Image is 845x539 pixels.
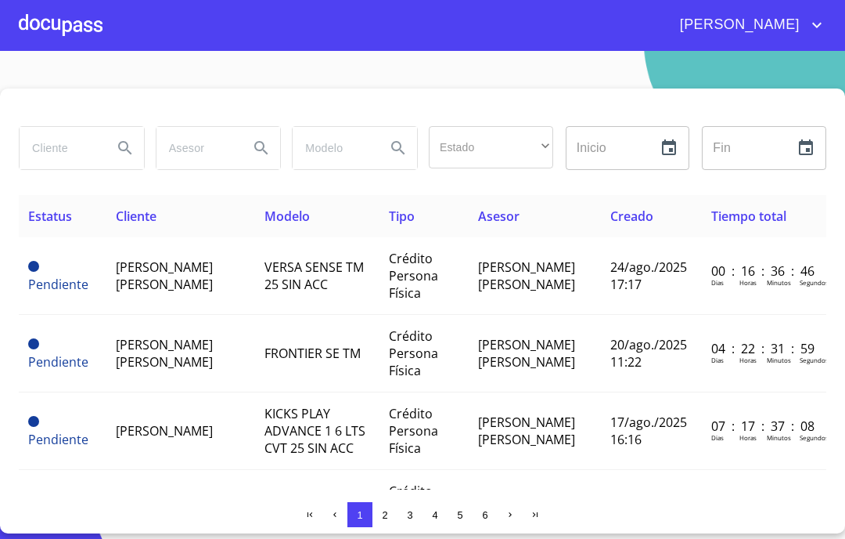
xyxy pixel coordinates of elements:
[429,126,553,168] div: ​
[473,502,498,527] button: 6
[28,431,88,448] span: Pendiente
[28,208,72,225] span: Estatus
[264,345,361,362] span: FRONTIER SE TM
[739,278,757,287] p: Horas
[448,502,473,527] button: 5
[668,13,826,38] button: account of current user
[739,433,757,442] p: Horas
[711,278,724,287] p: Dias
[357,509,362,521] span: 1
[28,276,88,293] span: Pendiente
[156,127,237,169] input: search
[106,129,144,167] button: Search
[767,356,791,364] p: Minutos
[389,483,438,534] span: Crédito Persona Física
[478,208,520,225] span: Asesor
[800,433,829,442] p: Segundos
[478,259,575,293] span: [PERSON_NAME] [PERSON_NAME]
[610,208,653,225] span: Creado
[389,327,438,379] span: Crédito Persona Física
[116,259,213,293] span: [PERSON_NAME] [PERSON_NAME]
[610,336,687,371] span: 20/ago./2025 11:22
[20,127,100,169] input: search
[711,262,817,280] p: 00 : 16 : 36 : 46
[482,509,487,521] span: 6
[116,208,156,225] span: Cliente
[397,502,422,527] button: 3
[457,509,462,521] span: 5
[800,278,829,287] p: Segundos
[264,405,365,457] span: KICKS PLAY ADVANCE 1 6 LTS CVT 25 SIN ACC
[668,13,807,38] span: [PERSON_NAME]
[116,336,213,371] span: [PERSON_NAME] [PERSON_NAME]
[389,208,415,225] span: Tipo
[347,502,372,527] button: 1
[610,414,687,448] span: 17/ago./2025 16:16
[389,250,438,302] span: Crédito Persona Física
[407,509,412,521] span: 3
[610,259,687,293] span: 24/ago./2025 17:17
[116,422,213,440] span: [PERSON_NAME]
[711,433,724,442] p: Dias
[711,340,817,357] p: 04 : 22 : 31 : 59
[422,502,448,527] button: 4
[264,208,310,225] span: Modelo
[28,353,88,371] span: Pendiente
[382,509,387,521] span: 2
[432,509,437,521] span: 4
[28,338,39,349] span: Pendiente
[767,278,791,287] p: Minutos
[739,356,757,364] p: Horas
[800,356,829,364] p: Segundos
[389,405,438,457] span: Crédito Persona Física
[711,208,786,225] span: Tiempo total
[264,259,364,293] span: VERSA SENSE TM 25 SIN ACC
[767,433,791,442] p: Minutos
[243,129,280,167] button: Search
[379,129,417,167] button: Search
[478,414,575,448] span: [PERSON_NAME] [PERSON_NAME]
[28,261,39,272] span: Pendiente
[711,356,724,364] p: Dias
[372,502,397,527] button: 2
[711,418,817,435] p: 07 : 17 : 37 : 08
[293,127,373,169] input: search
[28,416,39,427] span: Pendiente
[478,336,575,371] span: [PERSON_NAME] [PERSON_NAME]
